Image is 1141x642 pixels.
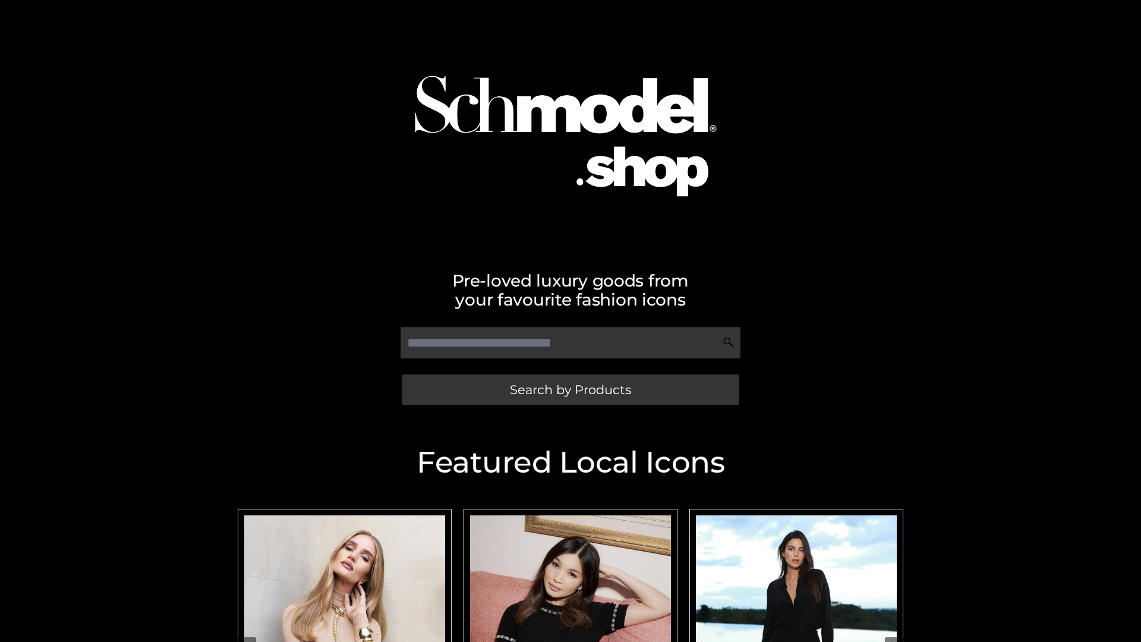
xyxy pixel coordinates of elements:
h2: Featured Local Icons​ [232,448,909,477]
span: Search by Products [510,383,631,396]
h2: Pre-loved luxury goods from your favourite fashion icons [232,271,909,309]
img: Search Icon [723,336,735,348]
a: Search by Products [402,374,739,405]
